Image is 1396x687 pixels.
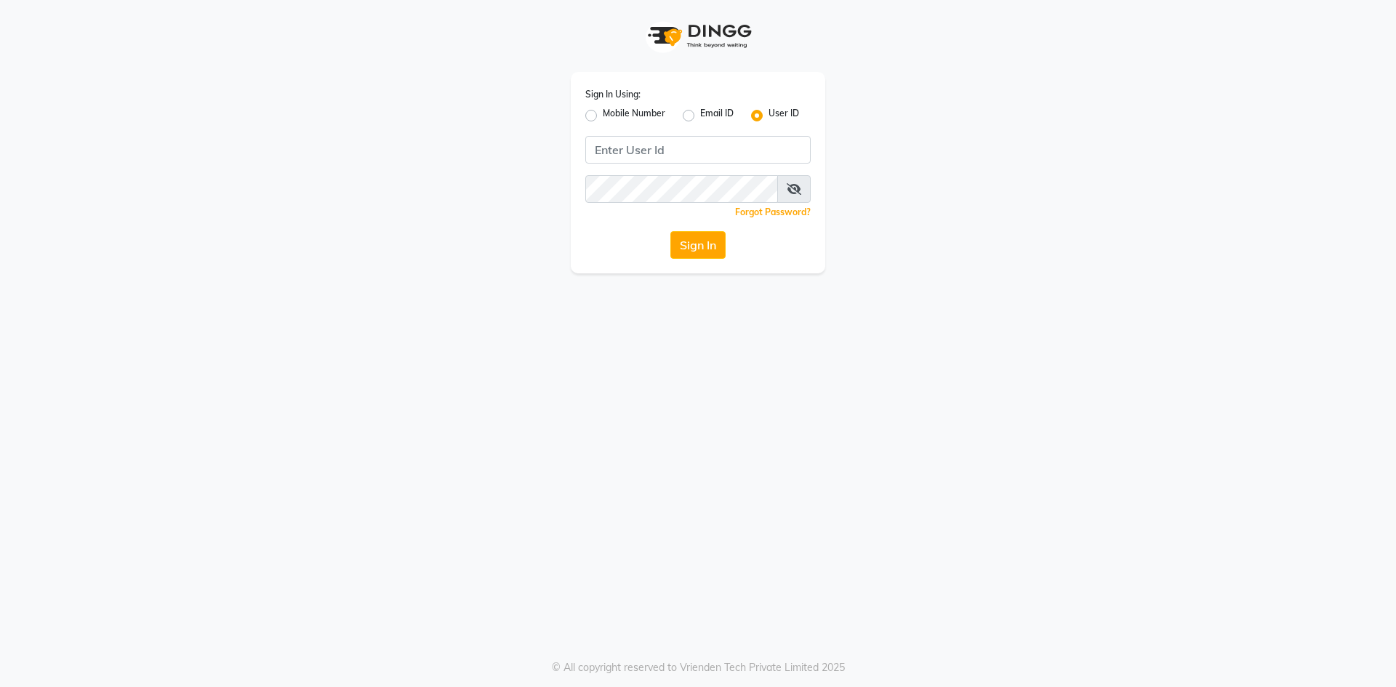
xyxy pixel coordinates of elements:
input: Username [585,175,778,203]
button: Sign In [670,231,726,259]
input: Username [585,136,811,164]
label: Email ID [700,107,734,124]
label: User ID [769,107,799,124]
label: Mobile Number [603,107,665,124]
img: logo1.svg [640,15,756,57]
a: Forgot Password? [735,206,811,217]
label: Sign In Using: [585,88,641,101]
